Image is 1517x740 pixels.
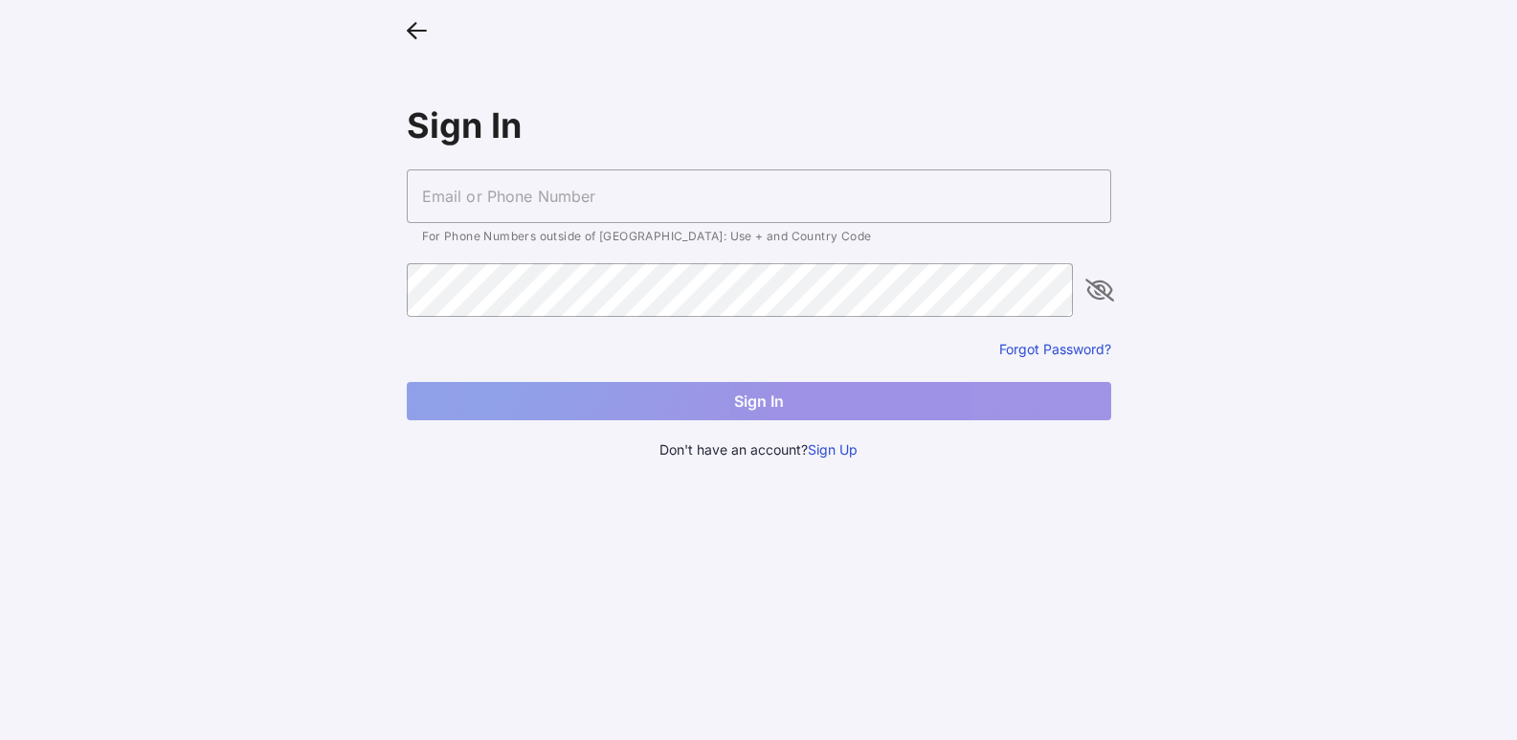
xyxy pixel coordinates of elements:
button: Forgot Password? [999,340,1111,358]
i: appended action [1088,279,1111,302]
input: Email or Phone Number [407,169,1111,223]
button: Sign In [407,382,1111,420]
div: Sign In [407,104,1111,146]
div: For Phone Numbers outside of [GEOGRAPHIC_DATA]: Use + and Country Code [422,231,1096,242]
button: Sign Up [808,439,858,460]
div: Don't have an account? [407,439,1111,460]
